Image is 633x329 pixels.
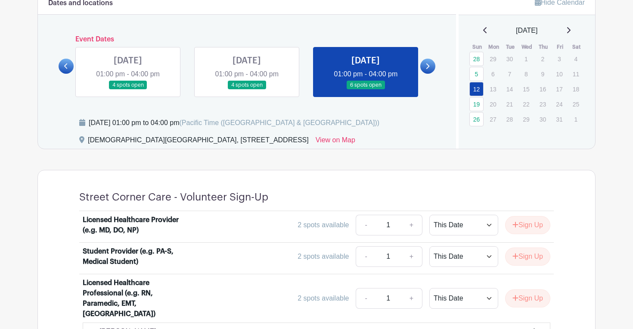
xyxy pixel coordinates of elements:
a: - [356,215,375,235]
p: 29 [486,52,500,66]
p: 25 [569,97,583,111]
p: 17 [552,82,566,96]
span: (Pacific Time ([GEOGRAPHIC_DATA] & [GEOGRAPHIC_DATA])) [179,119,379,126]
p: 15 [519,82,533,96]
div: Licensed Healthcare Professional (e.g. RN, Paramedic, EMT, [GEOGRAPHIC_DATA]) [83,278,189,319]
div: Licensed Healthcare Provider (e.g. MD, DO, NP) [83,215,189,235]
p: 22 [519,97,533,111]
a: + [401,215,422,235]
th: Sat [568,43,585,51]
p: 10 [552,67,566,81]
h4: Street Corner Care - Volunteer Sign-Up [79,191,268,204]
a: View on Map [316,135,355,149]
th: Wed [518,43,535,51]
p: 1 [519,52,533,66]
a: + [401,288,422,309]
p: 1 [569,113,583,126]
p: 30 [536,113,550,126]
a: 28 [469,52,484,66]
th: Tue [502,43,519,51]
button: Sign Up [505,248,550,266]
p: 18 [569,82,583,96]
p: 20 [486,97,500,111]
a: 19 [469,97,484,111]
p: 6 [486,67,500,81]
p: 28 [503,113,517,126]
p: 7 [503,67,517,81]
a: + [401,246,422,267]
span: [DATE] [516,25,537,36]
p: 2 [536,52,550,66]
th: Thu [535,43,552,51]
div: [DATE] 01:00 pm to 04:00 pm [89,118,379,128]
p: 27 [486,113,500,126]
p: 13 [486,82,500,96]
p: 3 [552,52,566,66]
p: 9 [536,67,550,81]
p: 16 [536,82,550,96]
div: Student Provider (e.g. PA-S, Medical Student) [83,246,189,267]
p: 4 [569,52,583,66]
div: [DEMOGRAPHIC_DATA][GEOGRAPHIC_DATA], [STREET_ADDRESS] [88,135,309,149]
th: Fri [552,43,568,51]
p: 30 [503,52,517,66]
p: 23 [536,97,550,111]
div: 2 spots available [298,251,349,262]
th: Sun [469,43,486,51]
p: 31 [552,113,566,126]
button: Sign Up [505,216,550,234]
button: Sign Up [505,289,550,307]
div: 2 spots available [298,293,349,304]
a: - [356,246,375,267]
div: 2 spots available [298,220,349,230]
a: 26 [469,112,484,126]
p: 29 [519,113,533,126]
p: 11 [569,67,583,81]
h6: Event Dates [74,35,420,44]
p: 14 [503,82,517,96]
a: 5 [469,67,484,81]
a: - [356,288,375,309]
p: 24 [552,97,566,111]
th: Mon [485,43,502,51]
p: 21 [503,97,517,111]
a: 12 [469,82,484,96]
p: 8 [519,67,533,81]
